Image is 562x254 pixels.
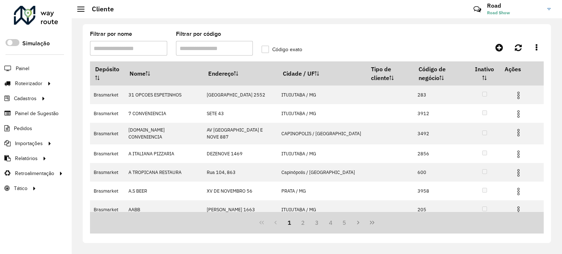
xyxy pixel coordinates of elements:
button: Next Page [351,216,365,230]
span: Relatórios [15,155,38,162]
td: 283 [414,86,469,104]
td: Brasmarket [90,163,124,182]
td: Brasmarket [90,182,124,200]
h2: Cliente [85,5,114,13]
td: Brasmarket [90,123,124,144]
td: ITUIUTABA / MG [278,200,366,219]
span: Retroalimentação [15,170,54,177]
span: Pedidos [14,125,32,132]
td: 205 [414,200,469,219]
h3: Road [487,2,542,9]
th: Código de negócio [414,61,469,86]
td: Brasmarket [90,86,124,104]
th: Cidade / UF [278,61,366,86]
th: Nome [124,61,203,86]
label: Filtrar por nome [90,30,132,38]
span: Painel [16,65,29,72]
td: Rua 104, 863 [203,163,278,182]
td: 7 CONVENIENCIA [124,104,203,123]
td: ITUIUTABA / MG [278,144,366,163]
td: A.S BEER [124,182,203,200]
td: Brasmarket [90,200,124,219]
td: [GEOGRAPHIC_DATA] 2552 [203,86,278,104]
td: Capinópolis / [GEOGRAPHIC_DATA] [278,163,366,182]
button: 1 [282,216,296,230]
label: Simulação [22,39,50,48]
span: Painel de Sugestão [15,110,59,117]
td: Brasmarket [90,144,124,163]
th: Endereço [203,61,278,86]
button: Last Page [365,216,379,230]
button: 5 [338,216,352,230]
td: XV DE NOVEMBRO 56 [203,182,278,200]
th: Ações [499,61,543,77]
td: SETE 43 [203,104,278,123]
button: 4 [324,216,338,230]
button: 2 [296,216,310,230]
td: CAPINOPOLIS / [GEOGRAPHIC_DATA] [278,123,366,144]
td: ITUIUTABA / MG [278,104,366,123]
label: Filtrar por código [176,30,221,38]
td: [DOMAIN_NAME] CONVENIENCIA [124,123,203,144]
span: Roteirizador [15,80,42,87]
td: 3958 [414,182,469,200]
span: Cadastros [14,95,37,102]
td: 2856 [414,144,469,163]
td: 3492 [414,123,469,144]
th: Inativo [469,61,500,86]
button: 3 [310,216,324,230]
td: [PERSON_NAME] 1663 [203,200,278,219]
td: PRATA / MG [278,182,366,200]
span: Road Show [487,10,542,16]
span: Tático [14,185,27,192]
td: 600 [414,163,469,182]
th: Tipo de cliente [366,61,414,86]
td: ITUIUTABA / MG [278,86,366,104]
td: A ITALIANA PIZZARIA [124,144,203,163]
td: A TROPICANA RESTAURA [124,163,203,182]
th: Depósito [90,61,124,86]
a: Contato Rápido [469,1,485,17]
td: Brasmarket [90,104,124,123]
label: Código exato [262,46,302,53]
td: 31 OPCOES ESPETINHOS [124,86,203,104]
td: AABB [124,200,203,219]
td: 3912 [414,104,469,123]
span: Importações [15,140,43,147]
td: AV [GEOGRAPHIC_DATA] E NOVE 887 [203,123,278,144]
td: DEZENOVE 1469 [203,144,278,163]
